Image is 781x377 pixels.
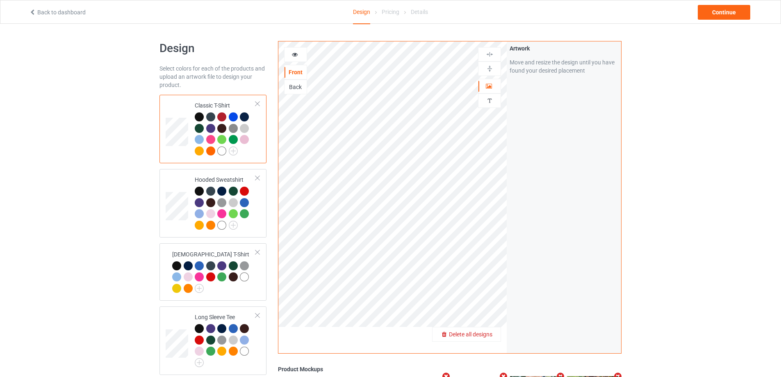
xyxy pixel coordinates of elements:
div: Front [285,68,307,76]
div: Long Sleeve Tee [159,306,266,375]
img: svg+xml;base64,PD94bWwgdmVyc2lvbj0iMS4wIiBlbmNvZGluZz0iVVRGLTgiPz4KPHN2ZyB3aWR0aD0iMjJweCIgaGVpZ2... [195,284,204,293]
div: Classic T-Shirt [195,101,256,155]
div: [DEMOGRAPHIC_DATA] T-Shirt [159,243,266,301]
img: svg+xml;base64,PD94bWwgdmVyc2lvbj0iMS4wIiBlbmNvZGluZz0iVVRGLTgiPz4KPHN2ZyB3aWR0aD0iMjJweCIgaGVpZ2... [195,358,204,367]
img: svg%3E%0A [486,50,494,58]
div: Long Sleeve Tee [195,313,256,364]
div: Product Mockups [278,365,622,373]
h1: Design [159,41,266,56]
div: Details [411,0,428,23]
div: Pricing [382,0,399,23]
div: Back [285,83,307,91]
a: Back to dashboard [29,9,86,16]
div: [DEMOGRAPHIC_DATA] T-Shirt [172,250,256,292]
div: Hooded Sweatshirt [195,176,256,229]
img: svg+xml;base64,PD94bWwgdmVyc2lvbj0iMS4wIiBlbmNvZGluZz0iVVRGLTgiPz4KPHN2ZyB3aWR0aD0iMjJweCIgaGVpZ2... [229,146,238,155]
div: Design [353,0,370,24]
div: Artwork [510,44,618,53]
div: Classic T-Shirt [159,95,266,163]
img: svg%3E%0A [486,97,494,105]
img: svg%3E%0A [486,65,494,73]
div: Hooded Sweatshirt [159,169,266,238]
span: Delete all designs [449,331,492,338]
img: svg+xml;base64,PD94bWwgdmVyc2lvbj0iMS4wIiBlbmNvZGluZz0iVVRGLTgiPz4KPHN2ZyB3aWR0aD0iMjJweCIgaGVpZ2... [229,221,238,230]
div: Select colors for each of the products and upload an artwork file to design your product. [159,64,266,89]
div: Continue [698,5,750,20]
img: heather_texture.png [229,124,238,133]
div: Move and resize the design until you have found your desired placement [510,58,618,75]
